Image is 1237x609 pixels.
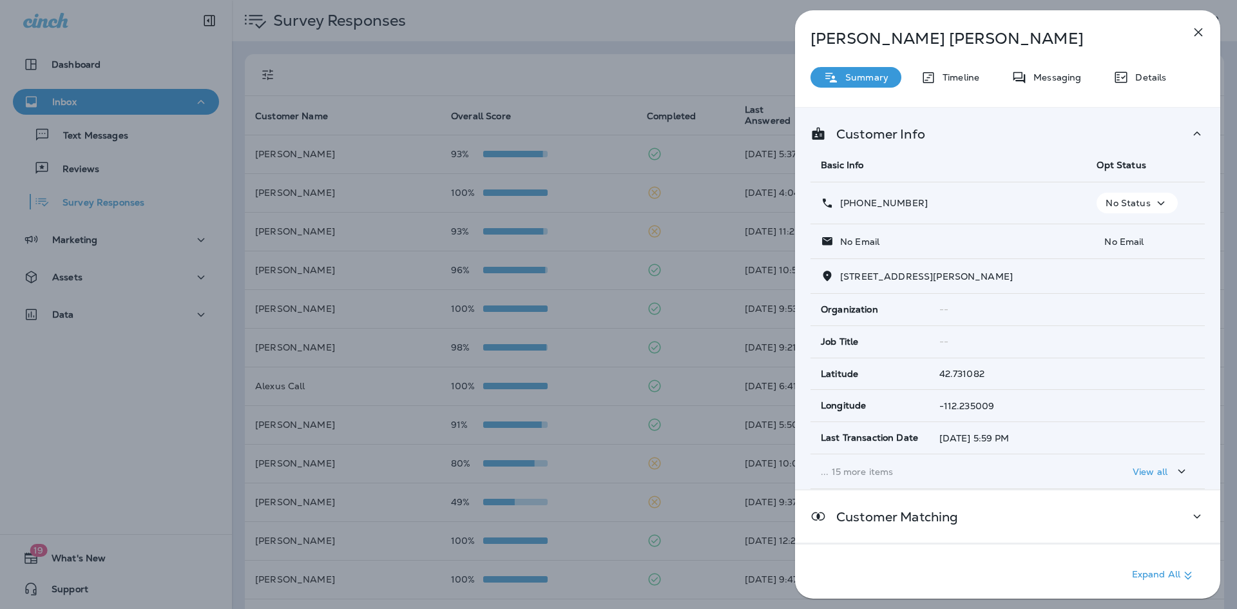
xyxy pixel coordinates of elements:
[826,129,925,139] p: Customer Info
[1027,72,1081,82] p: Messaging
[1127,564,1201,587] button: Expand All
[821,336,858,347] span: Job Title
[1097,193,1177,213] button: No Status
[936,72,979,82] p: Timeline
[821,159,863,171] span: Basic Info
[840,271,1013,282] span: [STREET_ADDRESS][PERSON_NAME]
[839,72,888,82] p: Summary
[939,368,984,380] span: 42.731082
[810,30,1162,48] p: [PERSON_NAME] [PERSON_NAME]
[1097,159,1146,171] span: Opt Status
[1133,467,1167,477] p: View all
[821,400,866,411] span: Longitude
[939,336,948,347] span: --
[939,400,995,412] span: -112.235009
[826,512,958,522] p: Customer Matching
[834,237,879,247] p: No Email
[1132,568,1196,583] p: Expand All
[1106,198,1150,208] p: No Status
[939,432,1010,444] span: [DATE] 5:59 PM
[821,432,918,443] span: Last Transaction Date
[1127,459,1194,483] button: View all
[834,198,928,208] p: [PHONE_NUMBER]
[821,467,1076,477] p: ... 15 more items
[939,304,948,315] span: --
[1097,237,1194,247] p: No Email
[821,369,858,380] span: Latitude
[1129,72,1166,82] p: Details
[821,304,878,315] span: Organization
